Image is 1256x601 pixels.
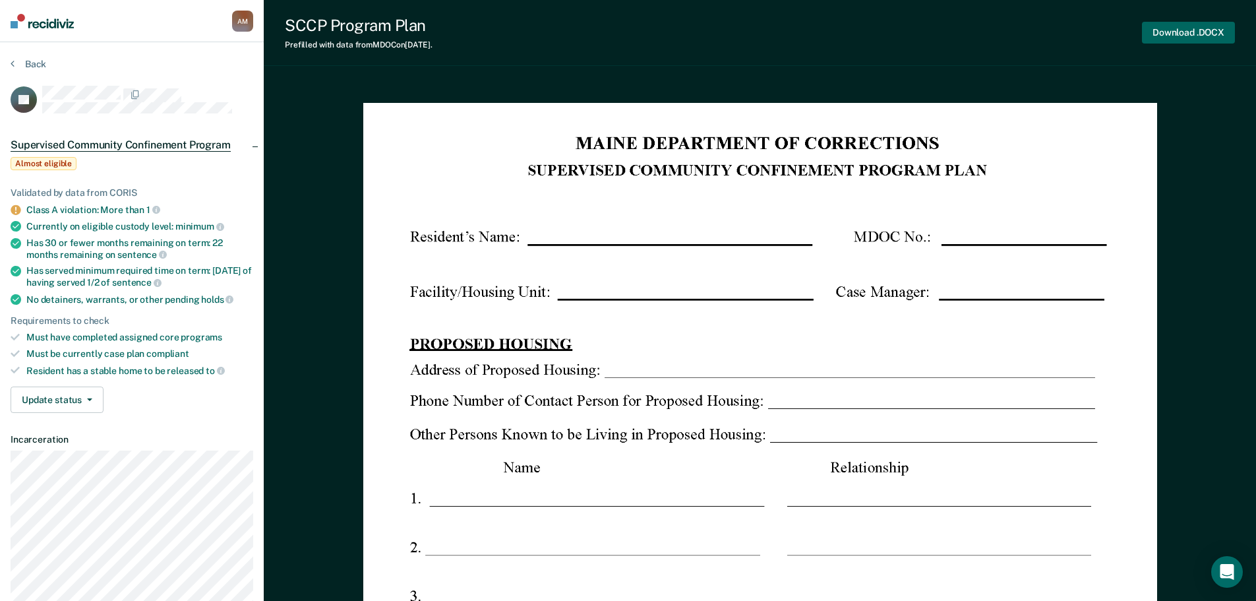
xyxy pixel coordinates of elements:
div: Currently on eligible custody level: [26,220,253,232]
div: Validated by data from CORIS [11,187,253,199]
div: Resident has a stable home to be released [26,365,253,377]
div: Requirements to check [11,315,253,327]
img: Recidiviz [11,14,74,28]
span: sentence [112,277,162,288]
div: Must have completed assigned core [26,332,253,343]
button: Update status [11,387,104,413]
span: minimum [175,221,224,232]
button: Download .DOCX [1142,22,1235,44]
span: sentence [117,249,167,260]
div: Must be currently case plan [26,348,253,360]
button: AM [232,11,253,32]
span: Almost eligible [11,157,76,170]
div: Open Intercom Messenger [1211,556,1243,588]
span: holds [201,294,233,305]
div: Has served minimum required time on term: [DATE] of having served 1/2 of [26,265,253,288]
div: Prefilled with data from MDOC on [DATE] . [285,40,433,49]
div: No detainers, warrants, or other pending [26,294,253,305]
div: Class A violation: More than 1 [26,204,253,216]
span: to [206,365,225,376]
dt: Incarceration [11,434,253,445]
span: compliant [146,348,189,359]
button: Back [11,58,46,70]
div: SCCP Program Plan [285,16,433,35]
span: Supervised Community Confinement Program [11,139,231,152]
span: programs [181,332,222,342]
div: A M [232,11,253,32]
div: Has 30 or fewer months remaining on term: 22 months remaining on [26,237,253,260]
